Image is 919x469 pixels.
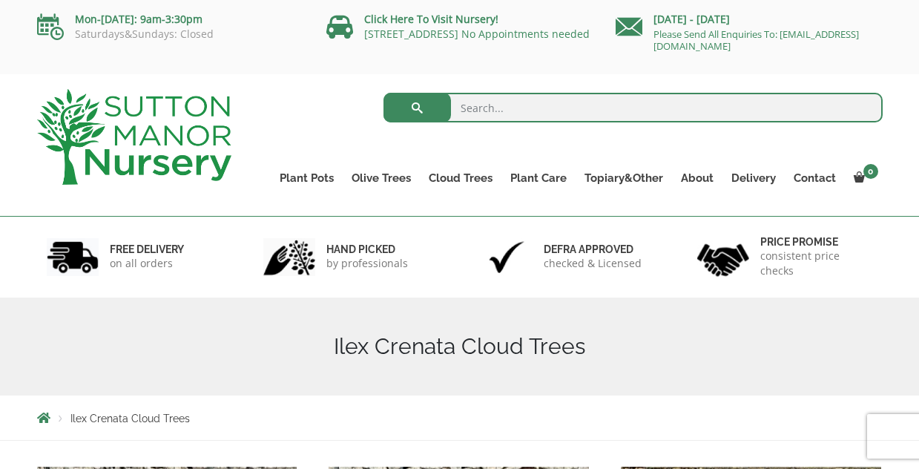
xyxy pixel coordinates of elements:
nav: Breadcrumbs [37,412,883,424]
p: consistent price checks [760,249,873,278]
a: Please Send All Enquiries To: [EMAIL_ADDRESS][DOMAIN_NAME] [653,27,859,53]
a: Topiary&Other [576,168,672,188]
img: 4.jpg [697,234,749,280]
h6: FREE DELIVERY [110,243,184,256]
h1: Ilex Crenata Cloud Trees [37,333,883,360]
span: Ilex Crenata Cloud Trees [70,413,190,424]
p: Mon-[DATE]: 9am-3:30pm [37,10,304,28]
p: on all orders [110,256,184,271]
a: Plant Care [501,168,576,188]
img: 3.jpg [481,238,533,276]
p: by professionals [326,256,408,271]
p: [DATE] - [DATE] [616,10,883,28]
a: Delivery [722,168,785,188]
h6: hand picked [326,243,408,256]
h6: Price promise [760,235,873,249]
span: 0 [863,164,878,179]
a: 0 [845,168,883,188]
a: [STREET_ADDRESS] No Appointments needed [364,27,590,41]
p: Saturdays&Sundays: Closed [37,28,304,40]
p: checked & Licensed [544,256,642,271]
img: 1.jpg [47,238,99,276]
img: logo [37,89,231,185]
img: 2.jpg [263,238,315,276]
a: Click Here To Visit Nursery! [364,12,498,26]
a: Olive Trees [343,168,420,188]
h6: Defra approved [544,243,642,256]
input: Search... [383,93,883,122]
a: Cloud Trees [420,168,501,188]
a: Plant Pots [271,168,343,188]
a: Contact [785,168,845,188]
a: About [672,168,722,188]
